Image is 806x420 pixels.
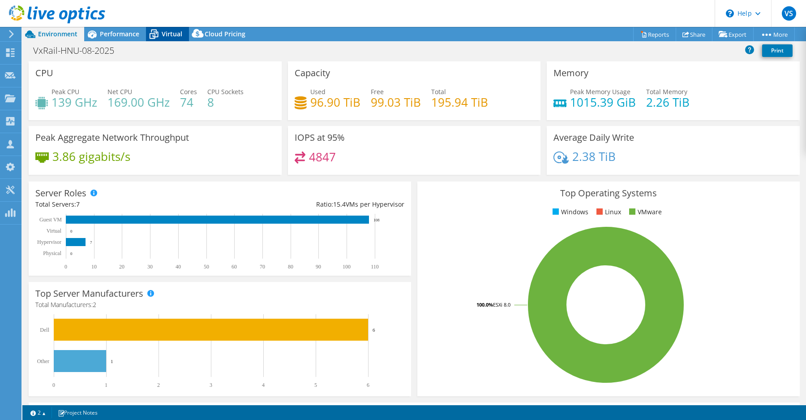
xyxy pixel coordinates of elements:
[431,87,446,96] span: Total
[39,216,62,223] text: Guest VM
[90,240,92,245] text: 7
[310,97,360,107] h4: 96.90 TiB
[373,218,380,222] text: 108
[180,97,197,107] h4: 74
[550,207,588,217] li: Windows
[553,133,634,143] h3: Average Daily Write
[232,264,237,270] text: 60
[343,264,351,270] text: 100
[93,300,96,309] span: 2
[70,229,73,234] text: 0
[726,9,734,17] svg: \n
[314,382,317,388] text: 5
[204,264,209,270] text: 50
[373,327,375,333] text: 6
[262,382,265,388] text: 4
[594,207,621,217] li: Linux
[205,30,245,38] span: Cloud Pricing
[260,264,265,270] text: 70
[431,97,488,107] h4: 195.94 TiB
[52,152,130,161] h4: 3.86 gigabits/s
[100,30,139,38] span: Performance
[29,46,128,56] h1: VxRail-HNU-08-2025
[633,27,676,41] a: Reports
[476,301,493,308] tspan: 100.0%
[220,199,404,209] div: Ratio: VMs per Hypervisor
[157,382,160,388] text: 2
[51,87,79,96] span: Peak CPU
[24,407,52,418] a: 2
[40,327,49,333] text: Dell
[105,382,107,388] text: 1
[424,188,793,198] h3: Top Operating Systems
[47,228,62,234] text: Virtual
[107,87,132,96] span: Net CPU
[37,239,61,245] text: Hypervisor
[367,382,369,388] text: 6
[207,87,244,96] span: CPU Sockets
[371,97,421,107] h4: 99.03 TiB
[295,133,345,143] h3: IOPS at 95%
[493,301,510,308] tspan: ESXi 8.0
[316,264,321,270] text: 90
[333,200,346,208] span: 15.4
[147,264,153,270] text: 30
[180,87,197,96] span: Cores
[646,97,690,107] h4: 2.26 TiB
[119,264,124,270] text: 20
[753,27,795,41] a: More
[646,87,687,96] span: Total Memory
[712,27,754,41] a: Export
[64,264,67,270] text: 0
[627,207,662,217] li: VMware
[35,188,86,198] h3: Server Roles
[309,152,336,162] h4: 4847
[553,68,588,78] h3: Memory
[782,6,796,21] span: VS
[70,251,73,256] text: 0
[76,200,80,208] span: 7
[572,152,616,161] h4: 2.38 TiB
[762,44,793,57] a: Print
[207,97,244,107] h4: 8
[51,97,97,107] h4: 139 GHz
[35,68,53,78] h3: CPU
[35,300,404,310] h4: Total Manufacturers:
[570,87,630,96] span: Peak Memory Usage
[371,264,379,270] text: 110
[107,97,170,107] h4: 169.00 GHz
[310,87,326,96] span: Used
[371,87,384,96] span: Free
[295,68,330,78] h3: Capacity
[35,133,189,143] h3: Peak Aggregate Network Throughput
[570,97,636,107] h4: 1015.39 GiB
[52,382,55,388] text: 0
[51,407,104,418] a: Project Notes
[288,264,293,270] text: 80
[37,358,49,364] text: Other
[38,30,77,38] span: Environment
[176,264,181,270] text: 40
[111,359,113,364] text: 1
[43,250,61,256] text: Physical
[35,289,143,299] h3: Top Server Manufacturers
[91,264,97,270] text: 10
[35,199,220,209] div: Total Servers:
[162,30,182,38] span: Virtual
[210,382,212,388] text: 3
[676,27,712,41] a: Share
